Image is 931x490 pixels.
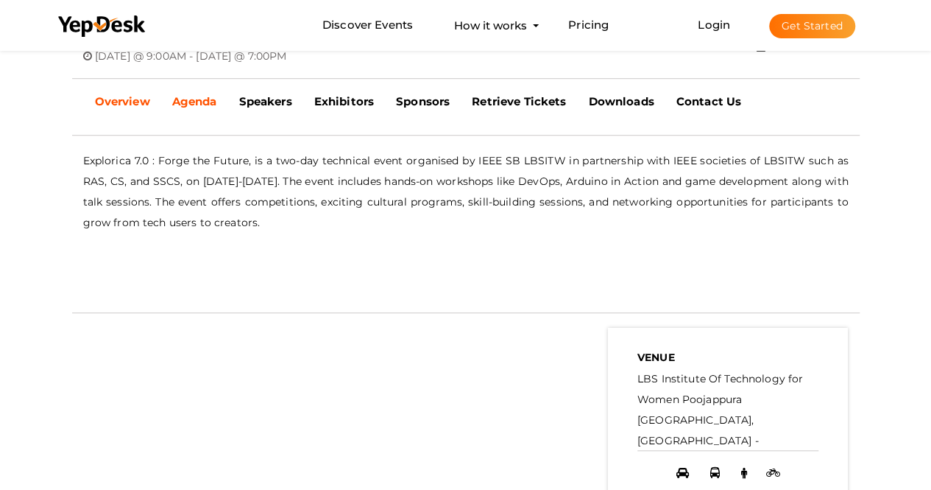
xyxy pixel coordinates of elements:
b: Overview [95,94,150,108]
a: Contact Us [665,83,752,120]
b: Sponsors [396,94,450,108]
button: How it works [450,12,531,39]
a: Overview [84,83,161,120]
span: [DATE] @ 9:00AM - [DATE] @ 7:00PM [95,38,287,63]
a: Login [698,18,730,32]
b: Exhibitors [314,94,374,108]
b: Retrieve Tickets [472,94,566,108]
a: Add to Calendar [756,41,848,52]
button: Get Started [769,14,855,38]
p: Explorica 7.0 : Forge the Future, is a two-day technical event organised by IEEE SB LBSITW in par... [83,150,849,233]
b: Speakers [238,94,291,108]
a: Pricing [568,12,609,39]
a: Downloads [577,83,665,120]
b: Contact Us [676,94,741,108]
a: Exhibitors [303,83,385,120]
a: Sponsors [385,83,461,120]
a: Agenda [161,83,228,120]
b: VENUE [637,351,675,364]
a: Speakers [227,83,302,120]
a: Discover Events [322,12,413,39]
b: Downloads [588,94,654,108]
b: Agenda [172,94,217,108]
